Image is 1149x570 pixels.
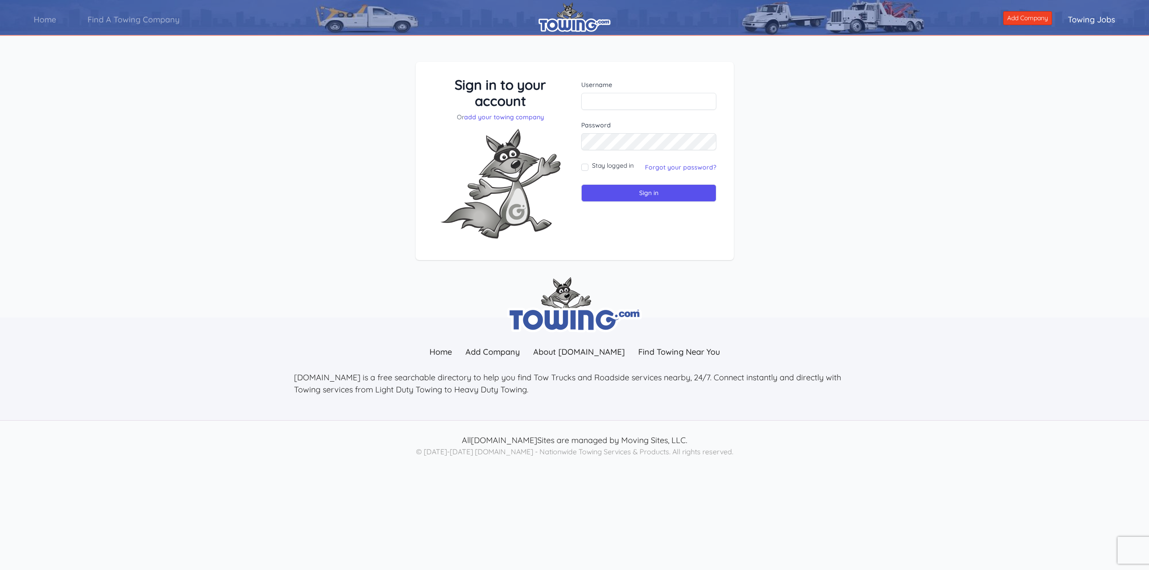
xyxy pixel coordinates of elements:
[464,113,544,121] a: add your towing company
[433,77,568,109] h3: Sign in to your account
[581,121,716,130] label: Password
[294,434,855,446] p: All Sites are managed by Moving Sites, LLC.
[592,161,634,170] label: Stay logged in
[581,80,716,89] label: Username
[72,7,195,32] a: Find A Towing Company
[471,435,537,445] a: [DOMAIN_NAME]
[294,371,855,396] p: [DOMAIN_NAME] is a free searchable directory to help you find Tow Trucks and Roadside services ne...
[645,163,716,171] a: Forgot your password?
[459,342,526,361] a: Add Company
[416,447,733,456] span: © [DATE]-[DATE] [DOMAIN_NAME] - Nationwide Towing Services & Products. All rights reserved.
[632,342,727,361] a: Find Towing Near You
[526,342,632,361] a: About [DOMAIN_NAME]
[18,7,72,32] a: Home
[433,122,568,246] img: Fox-Excited.png
[423,342,459,361] a: Home
[539,2,610,32] img: logo.png
[1052,7,1131,32] a: Towing Jobs
[1003,11,1052,25] a: Add Company
[433,113,568,122] p: Or
[581,184,716,202] input: Sign in
[507,277,642,332] img: towing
